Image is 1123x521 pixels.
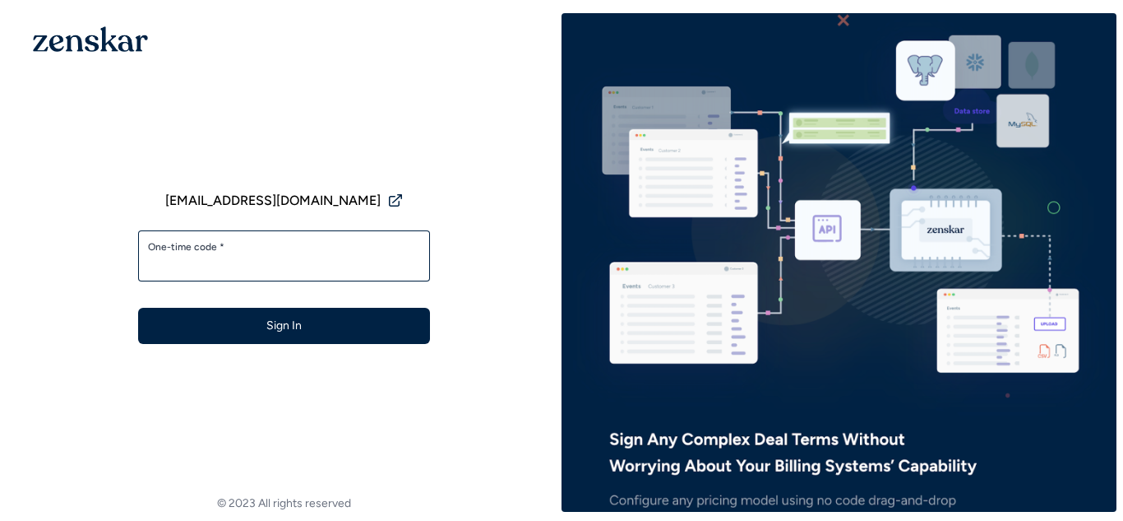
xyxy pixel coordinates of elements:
[148,240,420,254] label: One-time code *
[138,308,430,344] button: Sign In
[33,26,148,52] img: 1OGAJ2xQqyY4LXKgY66KYq0eOWRCkrZdAb3gUhuVAqdWPZE9SRJmCz+oDMSn4zDLXe31Ii730ItAGKgCKgCCgCikA4Av8PJUP...
[7,495,561,512] footer: © 2023 All rights reserved
[165,191,381,211] span: [EMAIL_ADDRESS][DOMAIN_NAME]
